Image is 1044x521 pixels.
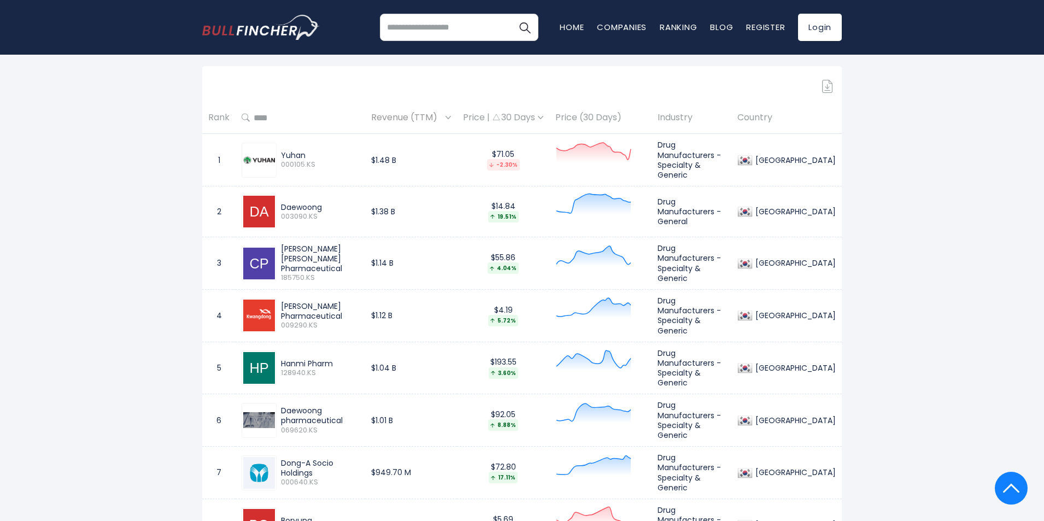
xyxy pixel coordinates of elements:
[652,394,731,447] td: Drug Manufacturers - Specialty & Generic
[488,315,518,326] div: 5.72%
[463,149,543,171] div: $71.05
[281,321,359,330] span: 009290.KS
[371,109,443,126] span: Revenue (TTM)
[463,112,543,124] div: Price | 30 Days
[652,102,731,134] th: Industry
[753,207,836,216] div: [GEOGRAPHIC_DATA]
[798,14,842,41] a: Login
[597,21,647,33] a: Companies
[652,134,731,186] td: Drug Manufacturers - Specialty & Generic
[281,478,359,487] span: 000640.KS
[281,273,359,283] span: 185750.KS
[365,186,457,237] td: $1.38 B
[202,134,236,186] td: 1
[753,363,836,373] div: [GEOGRAPHIC_DATA]
[488,211,519,223] div: 19.51%
[202,394,236,447] td: 6
[365,342,457,394] td: $1.04 B
[463,305,543,326] div: $4.19
[463,462,543,483] div: $72.80
[660,21,697,33] a: Ranking
[753,311,836,320] div: [GEOGRAPHIC_DATA]
[746,21,785,33] a: Register
[488,262,519,274] div: 4.04%
[652,342,731,394] td: Drug Manufacturers - Specialty & Generic
[202,289,236,342] td: 4
[488,419,518,431] div: 8.88%
[281,202,359,212] div: Daewoong
[281,160,359,169] span: 000105.KS
[365,134,457,186] td: $1.48 B
[463,201,543,223] div: $14.84
[243,300,275,331] img: 009290.KS.png
[365,394,457,447] td: $1.01 B
[652,237,731,290] td: Drug Manufacturers - Specialty & Generic
[281,244,359,274] div: [PERSON_NAME] [PERSON_NAME] Pharmaceutical
[549,102,652,134] th: Price (30 Days)
[281,301,359,321] div: [PERSON_NAME] Pharmaceutical
[202,186,236,237] td: 2
[202,342,236,394] td: 5
[202,15,320,40] img: bullfincher logo
[281,150,359,160] div: Yuhan
[652,447,731,499] td: Drug Manufacturers - Specialty & Generic
[489,472,518,483] div: 17.11%
[202,102,236,134] th: Rank
[463,253,543,274] div: $55.86
[652,186,731,237] td: Drug Manufacturers - General
[753,155,836,165] div: [GEOGRAPHIC_DATA]
[463,409,543,431] div: $92.05
[281,426,359,435] span: 069620.KS
[511,14,538,41] button: Search
[281,368,359,378] span: 128940.KS
[202,447,236,499] td: 7
[202,15,320,40] a: Go to homepage
[753,258,836,268] div: [GEOGRAPHIC_DATA]
[365,447,457,499] td: $949.70 M
[753,467,836,477] div: [GEOGRAPHIC_DATA]
[365,237,457,290] td: $1.14 B
[243,156,275,164] img: 000105.KS.png
[463,357,543,378] div: $193.55
[753,415,836,425] div: [GEOGRAPHIC_DATA]
[281,458,359,478] div: Dong-A Socio Holdings
[652,289,731,342] td: Drug Manufacturers - Specialty & Generic
[489,367,518,379] div: 3.60%
[243,457,275,489] img: 000640.KS.png
[281,359,359,368] div: Hanmi Pharm
[365,289,457,342] td: $1.12 B
[710,21,733,33] a: Blog
[560,21,584,33] a: Home
[281,212,359,221] span: 003090.KS
[281,406,359,425] div: Daewoong pharmaceutical
[487,159,520,171] div: -2.30%
[202,237,236,290] td: 3
[243,412,275,428] img: 069620.KS.png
